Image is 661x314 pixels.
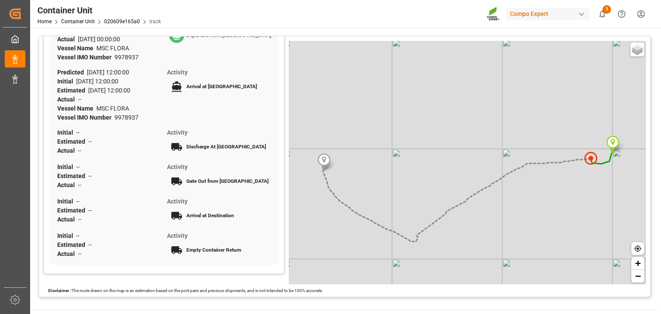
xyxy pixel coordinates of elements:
span: -- [76,232,80,239]
a: Zoom out [631,270,644,283]
span: Initial [57,232,76,239]
img: Marker [318,154,330,171]
span: Actual [57,250,78,257]
span: Actual [57,147,78,154]
span: -- [88,138,92,145]
span: 3 [602,5,611,14]
button: Help Center [612,4,631,24]
span: Activity [167,232,188,239]
span: Actual [57,216,78,223]
span: -- [78,147,81,154]
span: Activity [167,129,188,136]
img: Marker [606,136,619,154]
span: [DATE] 12:00:00 [76,78,118,85]
span: Estimated [57,87,88,94]
span: -- [76,198,80,205]
span: Initial [57,163,76,170]
span: -- [88,172,92,179]
a: Layers [630,43,644,56]
span: Predicted [57,69,87,76]
span: Estimated [57,138,88,145]
span: Arrival at Destination [186,212,234,219]
span: Activity [167,198,188,205]
div: Container Unit [37,4,161,17]
span: Initial [57,198,76,205]
span: -- [78,250,81,257]
span: Gate Out from [GEOGRAPHIC_DATA] [186,178,269,184]
button: show 3 new notifications [593,4,612,24]
span: [DATE] 12:00:00 [88,87,130,94]
span: MSC FLORA [96,45,129,52]
span: Vessel Name [57,45,96,52]
span: [DATE] 12:00:00 [87,69,129,76]
span: − [635,271,641,281]
span: [DATE] 00:00:00 [78,36,120,43]
span: + [635,258,641,268]
span: Disclaimer : [48,288,71,293]
span: 9978937 [114,54,139,61]
button: Compo Expert [507,6,593,22]
a: 020609e165a0 [104,18,140,25]
span: Discharge At [GEOGRAPHIC_DATA] [186,144,266,150]
span: MSC FLORA [96,105,129,112]
span: Actual [57,36,78,43]
span: -- [76,129,80,136]
span: -- [78,182,81,188]
span: Activity [167,163,188,170]
span: Initial [57,129,76,136]
span: Arrival at [GEOGRAPHIC_DATA] [186,83,257,89]
span: Estimated [57,172,88,179]
span: Activity [167,69,188,76]
a: Zoom in [631,257,644,270]
span: Actual [57,182,78,188]
span: -- [78,96,81,103]
span: The route drawn on the map is an estimation based on the port pairs and previous shipments, and i... [71,288,323,293]
span: Estimated [57,207,88,214]
span: Vessel Name [57,105,96,112]
span: Initial [57,78,76,85]
span: Empty Container Return [186,247,241,253]
span: -- [88,241,92,248]
span: -- [78,216,81,223]
img: Screenshot%202023-09-29%20at%2010.02.21.png_1712312052.png [487,6,500,22]
span: 9978937 [114,114,139,121]
a: Container Unit [61,18,95,25]
span: Actual [57,96,78,103]
span: Vessel IMO Number [57,114,114,121]
span: -- [88,207,92,214]
span: Vessel IMO Number [57,54,114,61]
span: Estimated [57,241,88,248]
div: Compo Expert [507,8,589,20]
a: Home [37,18,52,25]
span: -- [76,163,80,170]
